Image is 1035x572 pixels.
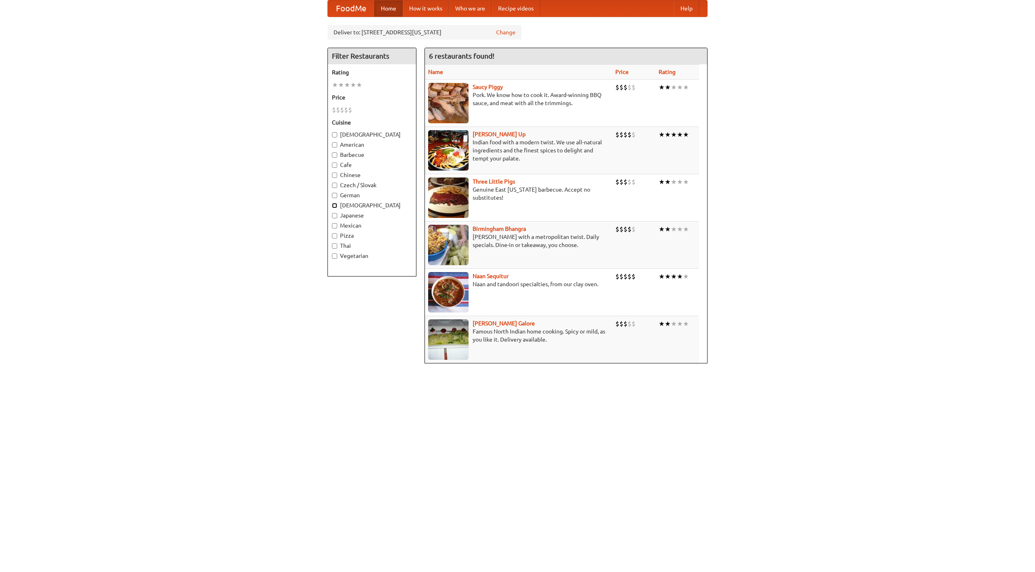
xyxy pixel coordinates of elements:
[627,177,632,186] li: $
[619,225,623,234] li: $
[328,0,374,17] a: FoodMe
[428,319,469,360] img: currygalore.jpg
[350,80,356,89] li: ★
[428,138,609,163] p: Indian food with a modern twist. We use all-natural ingredients and the finest spices to delight ...
[332,183,337,188] input: Czech / Slovak
[428,69,443,75] a: Name
[428,186,609,202] p: Genuine East [US_STATE] barbecue. Accept no substitutes!
[332,106,336,114] li: $
[623,83,627,92] li: $
[332,141,412,149] label: American
[665,83,671,92] li: ★
[659,177,665,186] li: ★
[473,226,526,232] a: Birmingham Bhangra
[671,272,677,281] li: ★
[332,193,337,198] input: German
[473,320,535,327] a: [PERSON_NAME] Galore
[671,177,677,186] li: ★
[677,272,683,281] li: ★
[332,213,337,218] input: Japanese
[627,130,632,139] li: $
[492,0,540,17] a: Recipe videos
[332,201,412,209] label: [DEMOGRAPHIC_DATA]
[615,272,619,281] li: $
[428,83,469,123] img: saucy.jpg
[428,91,609,107] p: Pork. We know how to cook it. Award-winning BBQ sauce, and meat with all the trimmings.
[623,130,627,139] li: $
[428,327,609,344] p: Famous North Indian home cooking. Spicy or mild, as you like it. Delivery available.
[332,191,412,199] label: German
[332,151,412,159] label: Barbecue
[374,0,403,17] a: Home
[683,130,689,139] li: ★
[336,106,340,114] li: $
[428,177,469,218] img: littlepigs.jpg
[683,272,689,281] li: ★
[327,25,522,40] div: Deliver to: [STREET_ADDRESS][US_STATE]
[615,69,629,75] a: Price
[683,83,689,92] li: ★
[627,83,632,92] li: $
[632,83,636,92] li: $
[632,177,636,186] li: $
[344,106,348,114] li: $
[473,131,526,137] a: [PERSON_NAME] Up
[677,177,683,186] li: ★
[332,163,337,168] input: Cafe
[627,225,632,234] li: $
[332,181,412,189] label: Czech / Slovak
[677,225,683,234] li: ★
[332,211,412,220] label: Japanese
[683,177,689,186] li: ★
[332,142,337,148] input: American
[665,272,671,281] li: ★
[623,177,627,186] li: $
[623,272,627,281] li: $
[659,69,676,75] a: Rating
[619,272,623,281] li: $
[332,243,337,249] input: Thai
[671,319,677,328] li: ★
[683,225,689,234] li: ★
[332,223,337,228] input: Mexican
[429,52,494,60] ng-pluralize: 6 restaurants found!
[627,272,632,281] li: $
[356,80,362,89] li: ★
[683,319,689,328] li: ★
[332,161,412,169] label: Cafe
[665,177,671,186] li: ★
[619,177,623,186] li: $
[632,130,636,139] li: $
[338,80,344,89] li: ★
[659,225,665,234] li: ★
[615,225,619,234] li: $
[627,319,632,328] li: $
[671,130,677,139] li: ★
[473,273,509,279] b: Naan Sequitur
[332,222,412,230] label: Mexican
[473,178,515,185] a: Three Little Pigs
[473,84,503,90] a: Saucy Piggy
[619,83,623,92] li: $
[632,272,636,281] li: $
[677,83,683,92] li: ★
[449,0,492,17] a: Who we are
[632,319,636,328] li: $
[428,225,469,265] img: bhangra.jpg
[344,80,350,89] li: ★
[615,83,619,92] li: $
[403,0,449,17] a: How it works
[332,132,337,137] input: [DEMOGRAPHIC_DATA]
[623,319,627,328] li: $
[332,252,412,260] label: Vegetarian
[619,319,623,328] li: $
[677,319,683,328] li: ★
[340,106,344,114] li: $
[665,225,671,234] li: ★
[428,280,609,288] p: Naan and tandoori specialties, from our clay oven.
[428,233,609,249] p: [PERSON_NAME] with a metropolitan twist. Daily specials. Dine-in or takeaway, you choose.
